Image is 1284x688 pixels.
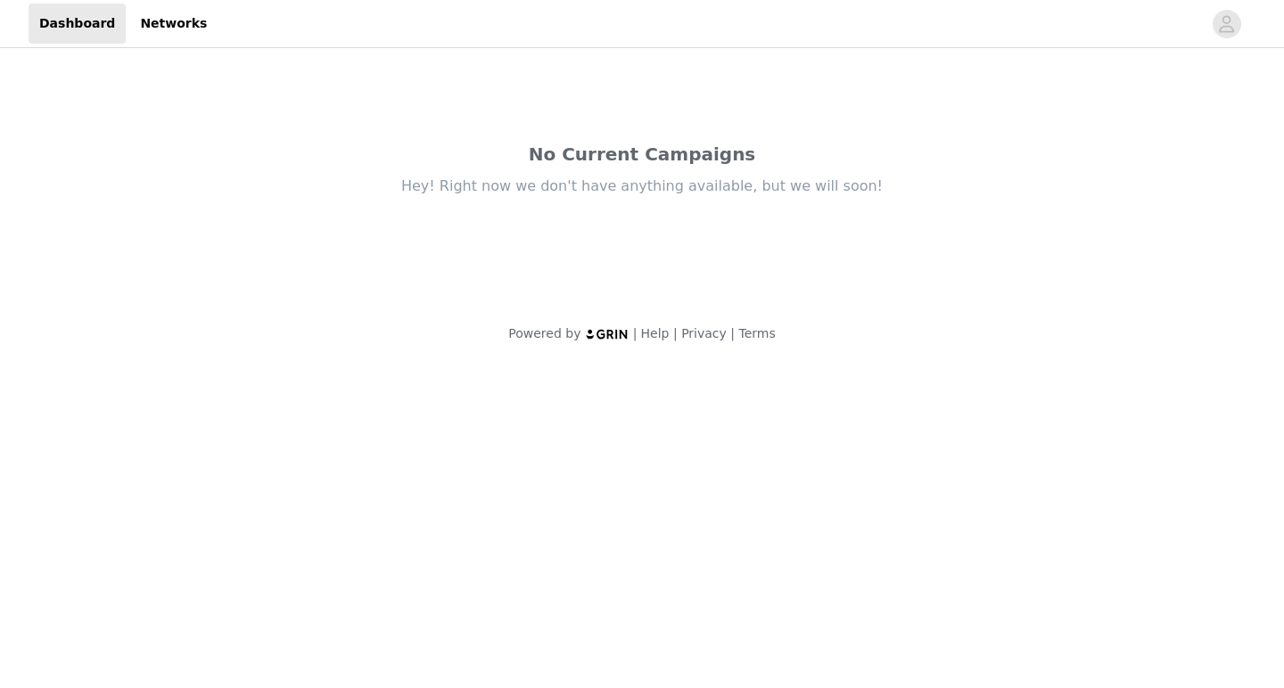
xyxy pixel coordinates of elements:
span: Powered by [508,326,580,340]
div: avatar [1218,10,1235,38]
a: Dashboard [29,4,126,44]
span: | [730,326,735,340]
a: Help [641,326,670,340]
a: Networks [129,4,218,44]
a: Terms [738,326,775,340]
img: logo [585,328,630,340]
a: Privacy [681,326,727,340]
span: | [633,326,638,340]
div: Hey! Right now we don't have anything available, but we will soon! [267,176,1017,196]
div: No Current Campaigns [267,141,1017,168]
span: | [673,326,678,340]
